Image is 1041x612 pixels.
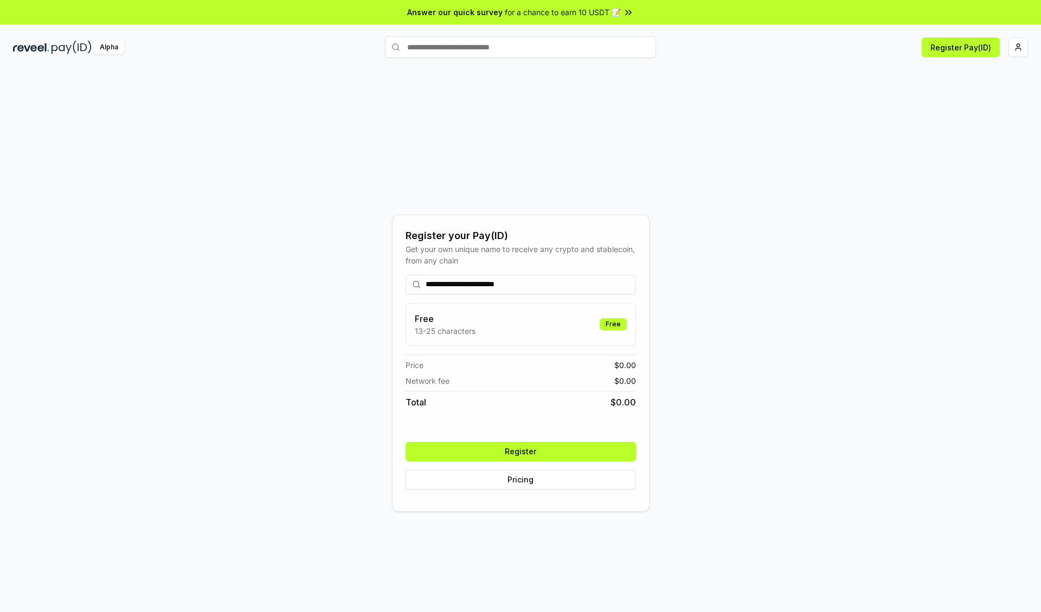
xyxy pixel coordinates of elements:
[611,396,636,409] span: $ 0.00
[407,7,503,18] span: Answer our quick survey
[94,41,124,54] div: Alpha
[13,41,49,54] img: reveel_dark
[406,243,636,266] div: Get your own unique name to receive any crypto and stablecoin, from any chain
[614,359,636,371] span: $ 0.00
[406,359,423,371] span: Price
[922,37,1000,57] button: Register Pay(ID)
[52,41,92,54] img: pay_id
[406,442,636,461] button: Register
[406,375,449,386] span: Network fee
[415,312,475,325] h3: Free
[505,7,621,18] span: for a chance to earn 10 USDT 📝
[406,470,636,489] button: Pricing
[614,375,636,386] span: $ 0.00
[600,318,627,330] div: Free
[415,325,475,337] p: 13-25 characters
[406,396,426,409] span: Total
[406,228,636,243] div: Register your Pay(ID)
